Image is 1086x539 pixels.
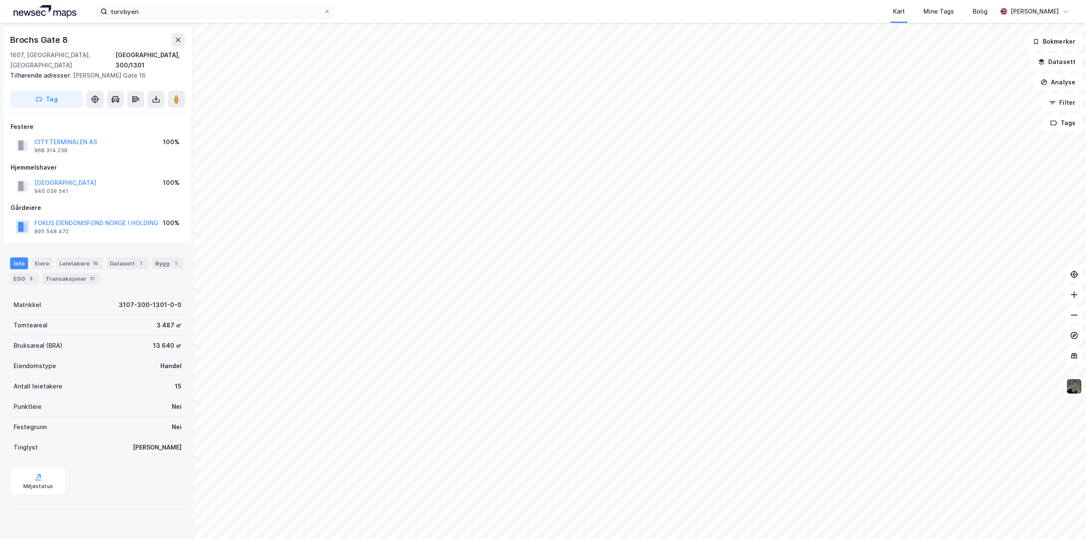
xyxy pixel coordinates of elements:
[14,402,42,412] div: Punktleie
[10,70,178,81] div: [PERSON_NAME] Gate 16
[163,218,179,228] div: 100%
[10,91,83,108] button: Tag
[893,6,905,17] div: Kart
[14,300,41,310] div: Matrikkel
[23,483,53,490] div: Miljøstatus
[175,381,182,391] div: 15
[152,257,183,269] div: Bygg
[10,72,73,79] span: Tilhørende adresser:
[14,341,62,351] div: Bruksareal (BRA)
[1042,94,1083,111] button: Filter
[107,5,324,18] input: Søk på adresse, matrikkel, gårdeiere, leietakere eller personer
[34,147,67,154] div: 968 314 238
[10,50,115,70] div: 1607, [GEOGRAPHIC_DATA], [GEOGRAPHIC_DATA]
[14,422,47,432] div: Festegrunn
[133,442,182,452] div: [PERSON_NAME]
[1043,115,1083,131] button: Tags
[14,320,48,330] div: Tomteareal
[91,259,100,268] div: 15
[163,178,179,188] div: 100%
[34,228,69,235] div: 895 548 472
[924,6,954,17] div: Mine Tags
[14,5,76,18] img: logo.a4113a55bc3d86da70a041830d287a7e.svg
[34,188,68,195] div: 940 039 541
[1044,498,1086,539] iframe: Chat Widget
[153,341,182,351] div: 13 640 ㎡
[14,381,62,391] div: Antall leietakere
[163,137,179,147] div: 100%
[157,320,182,330] div: 3 487 ㎡
[171,259,180,268] div: 1
[160,361,182,371] div: Handel
[11,162,185,173] div: Hjemmelshaver
[27,274,35,283] div: 3
[88,274,97,283] div: 17
[1066,378,1082,394] img: 9k=
[31,257,53,269] div: Eiere
[973,6,988,17] div: Bolig
[11,203,185,213] div: Gårdeiere
[1025,33,1083,50] button: Bokmerker
[10,33,69,47] div: Brochs Gate 8
[1033,74,1083,91] button: Analyse
[14,442,38,452] div: Tinglyst
[1031,53,1083,70] button: Datasett
[172,402,182,412] div: Nei
[1010,6,1059,17] div: [PERSON_NAME]
[10,273,39,285] div: ESG
[56,257,103,269] div: Leietakere
[119,300,182,310] div: 3107-300-1301-0-0
[172,422,182,432] div: Nei
[106,257,148,269] div: Datasett
[115,50,185,70] div: [GEOGRAPHIC_DATA], 300/1301
[10,257,28,269] div: Info
[137,259,145,268] div: 1
[14,361,56,371] div: Eiendomstype
[42,273,100,285] div: Transaksjoner
[11,122,185,132] div: Festere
